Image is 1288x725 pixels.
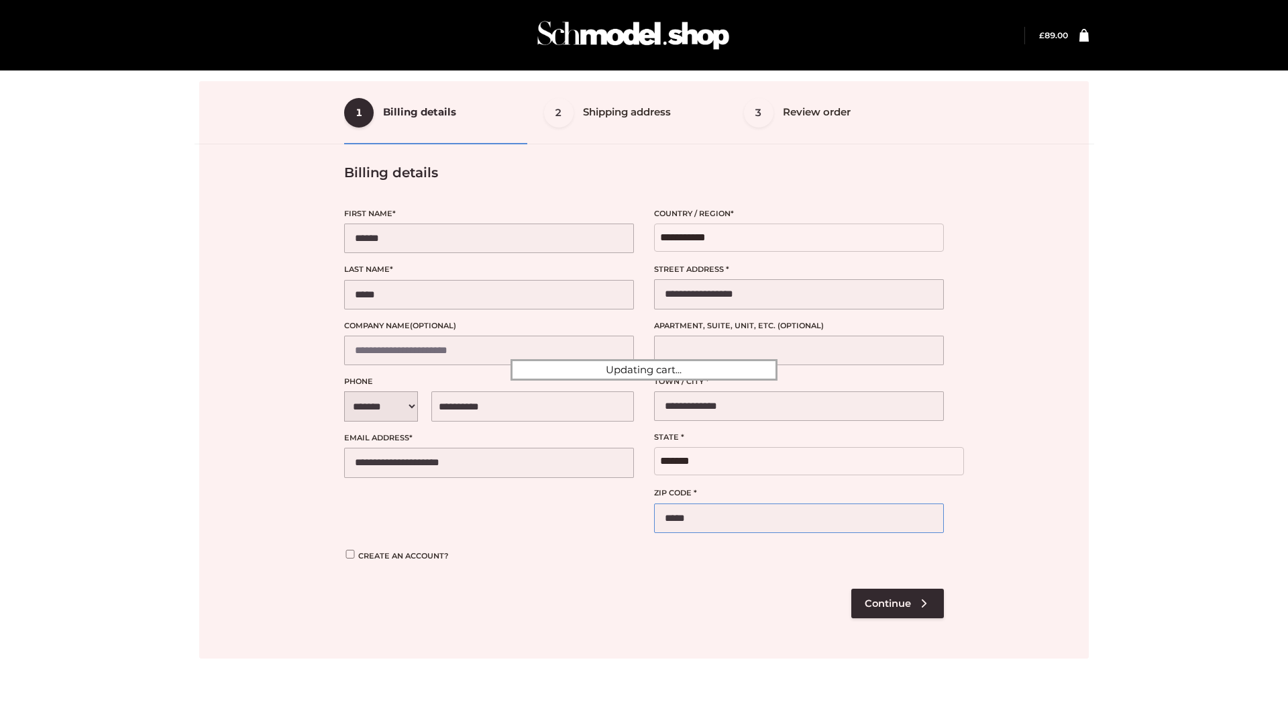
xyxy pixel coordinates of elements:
div: Updating cart... [511,359,777,381]
img: Schmodel Admin 964 [533,9,734,62]
span: £ [1039,30,1044,40]
bdi: 89.00 [1039,30,1068,40]
a: £89.00 [1039,30,1068,40]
